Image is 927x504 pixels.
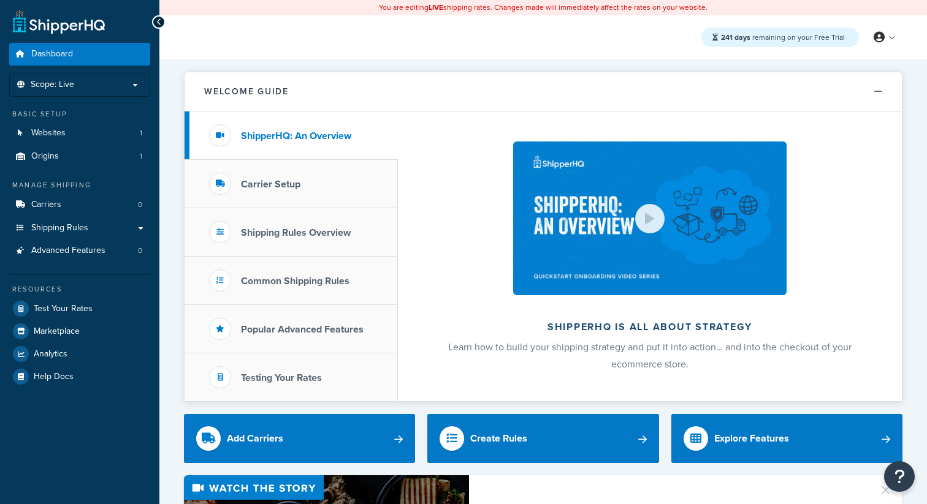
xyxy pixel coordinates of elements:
[9,145,150,168] a: Origins1
[9,145,150,168] li: Origins
[31,246,105,256] span: Advanced Features
[430,322,869,333] h2: ShipperHQ is all about strategy
[9,194,150,216] a: Carriers0
[9,122,150,145] a: Websites1
[227,430,283,447] div: Add Carriers
[31,80,74,90] span: Scope: Live
[31,49,73,59] span: Dashboard
[241,179,300,190] h3: Carrier Setup
[31,200,61,210] span: Carriers
[241,276,349,287] h3: Common Shipping Rules
[9,217,150,239] a: Shipping Rules
[427,414,658,463] a: Create Rules
[34,304,93,314] span: Test Your Rates
[9,180,150,190] div: Manage Shipping
[9,366,150,388] a: Help Docs
[513,141,787,295] img: ShipperHQ is all about strategy
[241,227,351,238] h3: Shipping Rules Overview
[241,130,351,141] h3: ShipperHQ: An Overview
[9,284,150,295] div: Resources
[140,128,142,138] span: 1
[714,430,789,447] div: Explore Features
[721,32,845,43] span: remaining on your Free Trial
[31,223,88,233] span: Shipping Rules
[140,151,142,162] span: 1
[9,343,150,365] a: Analytics
[138,246,142,256] span: 0
[429,2,443,13] b: LIVE
[884,461,915,492] button: Open Resource Center
[9,298,150,320] a: Test Your Rates
[9,109,150,119] div: Basic Setup
[470,430,527,447] div: Create Rules
[204,87,289,96] h2: Welcome Guide
[34,326,80,337] span: Marketplace
[31,128,66,138] span: Websites
[671,414,902,463] a: Explore Features
[34,349,67,359] span: Analytics
[9,43,150,66] a: Dashboard
[241,372,322,383] h3: Testing Your Rates
[34,372,74,382] span: Help Docs
[241,324,364,335] h3: Popular Advanced Features
[184,414,415,463] a: Add Carriers
[721,32,750,43] strong: 241 days
[9,122,150,145] li: Websites
[31,151,59,162] span: Origins
[9,320,150,342] a: Marketplace
[9,194,150,216] li: Carriers
[9,239,150,262] li: Advanced Features
[9,239,150,262] a: Advanced Features0
[138,200,142,210] span: 0
[185,72,902,111] button: Welcome Guide
[448,340,852,371] span: Learn how to build your shipping strategy and put it into action… and into the checkout of your e...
